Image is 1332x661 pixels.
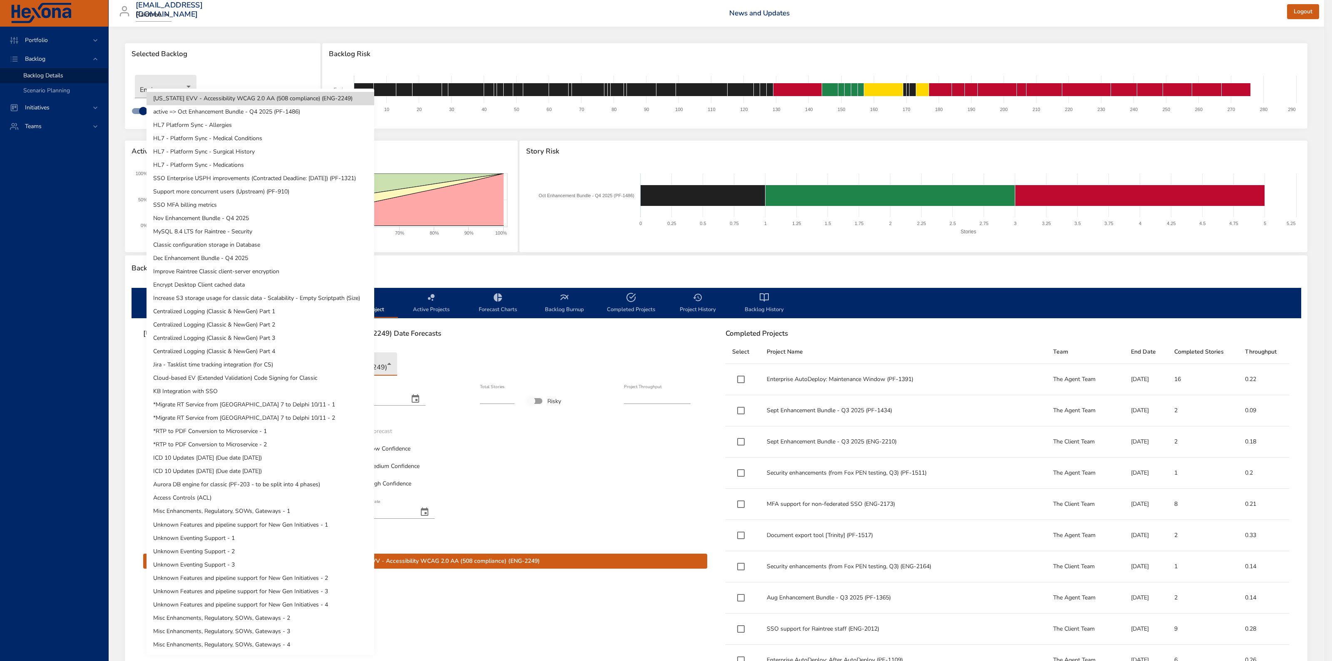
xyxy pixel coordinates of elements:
[147,105,374,119] li: active => Oct Enhancement Bundle - Q4 2025 (PF-1486)
[147,172,374,185] li: SSO Enterprise USPH improvements (Contracted Deadline: [DATE]) (PF-1321)
[147,398,374,411] li: *Migrate RT Service from [GEOGRAPHIC_DATA] 7 to Delphi 10/11 - 1
[147,638,374,651] li: Misc Enhancments, Regulatory, SOWs, Gateways - 4
[147,238,374,252] li: Classic configuration storage in Database
[147,318,374,332] li: Centralized Logging (Classic & NewGen) Part 2
[147,278,374,292] li: Encrypt Desktop Client cached data
[147,438,374,451] li: *RTP to PDF Conversion to Microservice - 2
[147,198,374,212] li: SSO MFA billing metrics
[147,611,374,625] li: Misc Enhancments, Regulatory, SOWs, Gateways - 2
[147,252,374,265] li: Dec Enhancement Bundle - Q4 2025
[147,92,374,105] li: [US_STATE] EVV - Accessibility WCAG 2.0 AA (508 compliance) (ENG-2249)
[147,625,374,638] li: Misc Enhancments, Regulatory, SOWs, Gateways - 3
[147,305,374,318] li: Centralized Logging (Classic & NewGen) Part 1
[147,371,374,385] li: Cloud-based EV (Extended Validation) Code Signing for Classic
[147,132,374,145] li: HL7 - Platform Sync - Medical Conditions
[147,505,374,518] li: Misc Enhancments, Regulatory, SOWs, Gateways - 1
[147,119,374,132] li: HL7 Platform Sync - Allergies
[147,411,374,425] li: *Migrate RT Service from [GEOGRAPHIC_DATA] 7 to Delphi 10/11 - 2
[147,598,374,611] li: Unknown Features and pipeline support for New Gen Initiatives - 4
[147,465,374,478] li: ICD 10 Updates [DATE] (Due date [DATE])
[147,385,374,398] li: KB Integration with SSO
[147,358,374,371] li: Jira - Tasklist time tracking integration (for CS)
[147,332,374,345] li: Centralized Logging (Classic & NewGen) Part 3
[147,212,374,225] li: Nov Enhancement Bundle - Q4 2025
[147,572,374,585] li: Unknown Features and pipeline support for New Gen Initiatives - 2
[147,292,374,305] li: Increase S3 storage usage for classic data - Scalability - Empty Scriptpath (Size)
[147,558,374,572] li: Unknown Eventing Support - 3
[147,451,374,465] li: ICD 10 Updates [DATE] (Due date [DATE])
[147,265,374,278] li: Improve Raintree Classic client-server encryption
[147,585,374,598] li: Unknown Features and pipeline support for New Gen Initiatives - 3
[147,545,374,558] li: Unknown Eventing Support - 2
[147,425,374,438] li: *RTP to PDF Conversion to Microservice - 1
[147,345,374,358] li: Centralized Logging (Classic & NewGen) Part 4
[147,532,374,545] li: Unknown Eventing Support - 1
[147,518,374,532] li: Unknown Features and pipeline support for New Gen Initiatives - 1
[147,491,374,505] li: Access Controls (ACL)
[147,478,374,491] li: Aurora DB engine for classic (PF-203 - to be split into 4 phases)
[147,145,374,158] li: HL7 - Platform Sync - Surgical History
[147,185,374,198] li: Support more concurrent users (Upstream) (PF-910)
[147,158,374,172] li: HL7 - Platform Sync - Medications
[147,225,374,238] li: MySQL 8.4 LTS for Raintree - Security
